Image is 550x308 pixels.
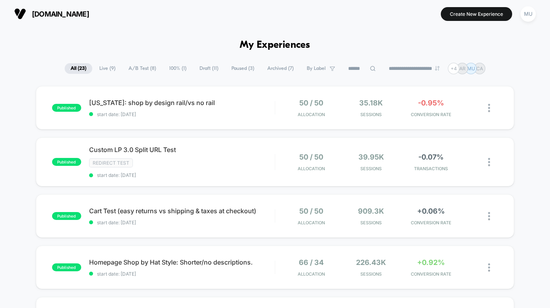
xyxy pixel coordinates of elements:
[358,153,384,161] span: 39.95k
[520,6,536,22] div: MU
[89,271,275,277] span: start date: [DATE]
[343,271,399,277] span: Sessions
[417,207,445,215] span: +0.06%
[435,66,440,71] img: end
[418,153,444,161] span: -0.07%
[417,258,445,267] span: +0.92%
[89,111,275,117] span: start date: [DATE]
[343,220,399,225] span: Sessions
[52,158,81,166] span: published
[89,172,275,178] span: start date: [DATE]
[359,99,383,107] span: 35.18k
[343,166,399,171] span: Sessions
[403,271,459,277] span: CONVERSION RATE
[448,63,459,74] div: + 4
[194,63,224,74] span: Draft ( 11 )
[52,104,81,112] span: published
[476,66,483,71] p: CA
[89,158,133,167] span: Redirect Test
[459,66,466,71] p: AR
[467,66,475,71] p: MU
[418,99,444,107] span: -0.95%
[518,6,538,22] button: MU
[298,271,325,277] span: Allocation
[12,8,91,20] button: [DOMAIN_NAME]
[190,143,208,152] div: Current time
[299,99,323,107] span: 50 / 50
[163,63,192,74] span: 100% ( 1 )
[131,69,150,88] button: Play, NEW DEMO 2025-VEED.mp4
[89,207,275,215] span: Cart Test (easy returns vs shipping & taxes at checkout)
[298,166,325,171] span: Allocation
[89,99,275,107] span: [US_STATE]: shop by design rail/vs no rail
[298,112,325,117] span: Allocation
[403,112,459,117] span: CONVERSION RATE
[307,66,326,71] span: By Label
[403,166,459,171] span: TRANSACTIONS
[4,141,17,154] button: Play, NEW DEMO 2025-VEED.mp4
[89,220,275,225] span: start date: [DATE]
[89,146,275,154] span: Custom LP 3.0 Split URL Test
[6,131,276,138] input: Seek
[52,263,81,271] span: published
[14,8,26,20] img: Visually logo
[299,207,323,215] span: 50 / 50
[403,220,459,225] span: CONVERSION RATE
[488,104,490,112] img: close
[123,63,162,74] span: A/B Test ( 8 )
[488,263,490,272] img: close
[488,212,490,220] img: close
[89,258,275,266] span: Homepage Shop by Hat Style: Shorter/no descriptions.
[298,220,325,225] span: Allocation
[226,63,260,74] span: Paused ( 3 )
[240,39,310,51] h1: My Experiences
[32,10,89,18] span: [DOMAIN_NAME]
[261,63,300,74] span: Archived ( 7 )
[343,112,399,117] span: Sessions
[65,63,92,74] span: All ( 23 )
[299,258,324,267] span: 66 / 34
[299,153,323,161] span: 50 / 50
[224,144,247,152] input: Volume
[356,258,386,267] span: 226.43k
[93,63,121,74] span: Live ( 9 )
[488,158,490,166] img: close
[358,207,384,215] span: 909.3k
[441,7,512,21] button: Create New Experience
[52,212,81,220] span: published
